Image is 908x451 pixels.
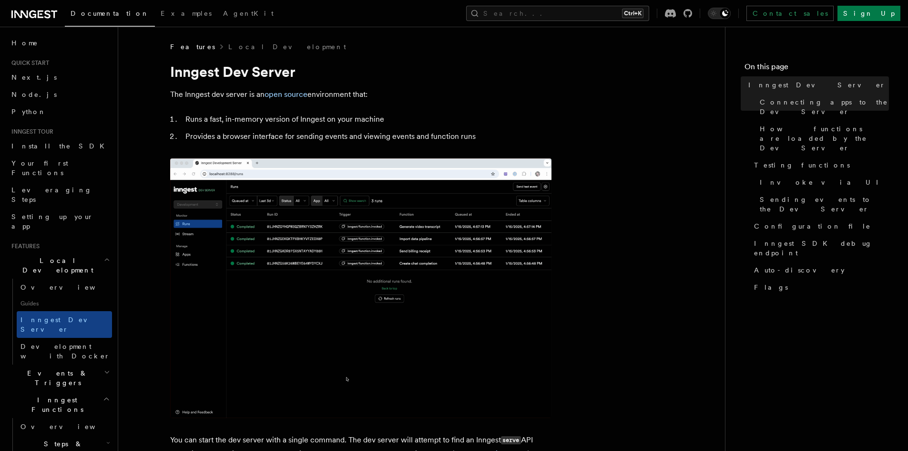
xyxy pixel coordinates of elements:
button: Inngest Functions [8,391,112,418]
button: Toggle dark mode [708,8,731,19]
span: Local Development [8,256,104,275]
span: Auto-discovery [754,265,845,275]
a: Contact sales [746,6,834,21]
a: Sign Up [837,6,900,21]
span: AgentKit [223,10,274,17]
div: Local Development [8,279,112,365]
a: Overview [17,279,112,296]
span: Node.js [11,91,57,98]
span: Home [11,38,38,48]
a: Next.js [8,69,112,86]
a: Auto-discovery [750,262,889,279]
a: Install the SDK [8,137,112,155]
span: Examples [161,10,212,17]
span: Events & Triggers [8,368,104,388]
a: Examples [155,3,217,26]
a: Flags [750,279,889,296]
span: Documentation [71,10,149,17]
a: Local Development [228,42,346,52]
span: Next.js [11,73,57,81]
button: Search...Ctrl+K [466,6,649,21]
span: Invoke via UI [760,178,887,187]
span: Features [170,42,215,52]
kbd: Ctrl+K [622,9,643,18]
span: How functions are loaded by the Dev Server [760,124,889,153]
span: Quick start [8,59,49,67]
span: Overview [20,423,119,430]
span: Python [11,108,46,115]
p: The Inngest dev server is an environment that: [170,88,551,101]
a: How functions are loaded by the Dev Server [756,120,889,157]
span: Inngest Functions [8,395,103,414]
a: Home [8,34,112,52]
span: Setting up your app [11,213,93,230]
span: Your first Functions [11,159,68,177]
li: Provides a browser interface for sending events and viewing events and function runs [183,130,551,143]
a: Connecting apps to the Dev Server [756,94,889,120]
code: serve [501,436,521,444]
img: Dev Server Demo [170,158,551,418]
a: Inngest SDK debug endpoint [750,235,889,262]
span: Sending events to the Dev Server [760,195,889,214]
button: Local Development [8,252,112,279]
a: Development with Docker [17,338,112,365]
span: Inngest SDK debug endpoint [754,239,889,258]
a: Testing functions [750,157,889,174]
a: Documentation [65,3,155,27]
h1: Inngest Dev Server [170,63,551,80]
a: open source [265,90,307,99]
a: Configuration file [750,218,889,235]
a: Invoke via UI [756,174,889,191]
span: Connecting apps to the Dev Server [760,97,889,116]
span: Inngest Dev Server [748,80,886,90]
span: Install the SDK [11,142,110,150]
span: Inngest tour [8,128,53,136]
span: Guides [17,296,112,311]
span: Configuration file [754,221,871,231]
button: Events & Triggers [8,365,112,391]
span: Leveraging Steps [11,186,92,203]
a: Setting up your app [8,208,112,235]
span: Flags [754,283,788,292]
a: Your first Functions [8,155,112,181]
a: AgentKit [217,3,279,26]
span: Development with Docker [20,343,110,360]
span: Testing functions [754,160,850,170]
span: Overview [20,283,119,291]
li: Runs a fast, in-memory version of Inngest on your machine [183,113,551,126]
h4: On this page [745,61,889,76]
a: Inngest Dev Server [17,311,112,338]
span: Inngest Dev Server [20,316,102,333]
a: Inngest Dev Server [745,76,889,94]
a: Leveraging Steps [8,181,112,208]
a: Sending events to the Dev Server [756,191,889,218]
span: Features [8,242,40,250]
a: Python [8,103,112,120]
a: Node.js [8,86,112,103]
a: Overview [17,418,112,435]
